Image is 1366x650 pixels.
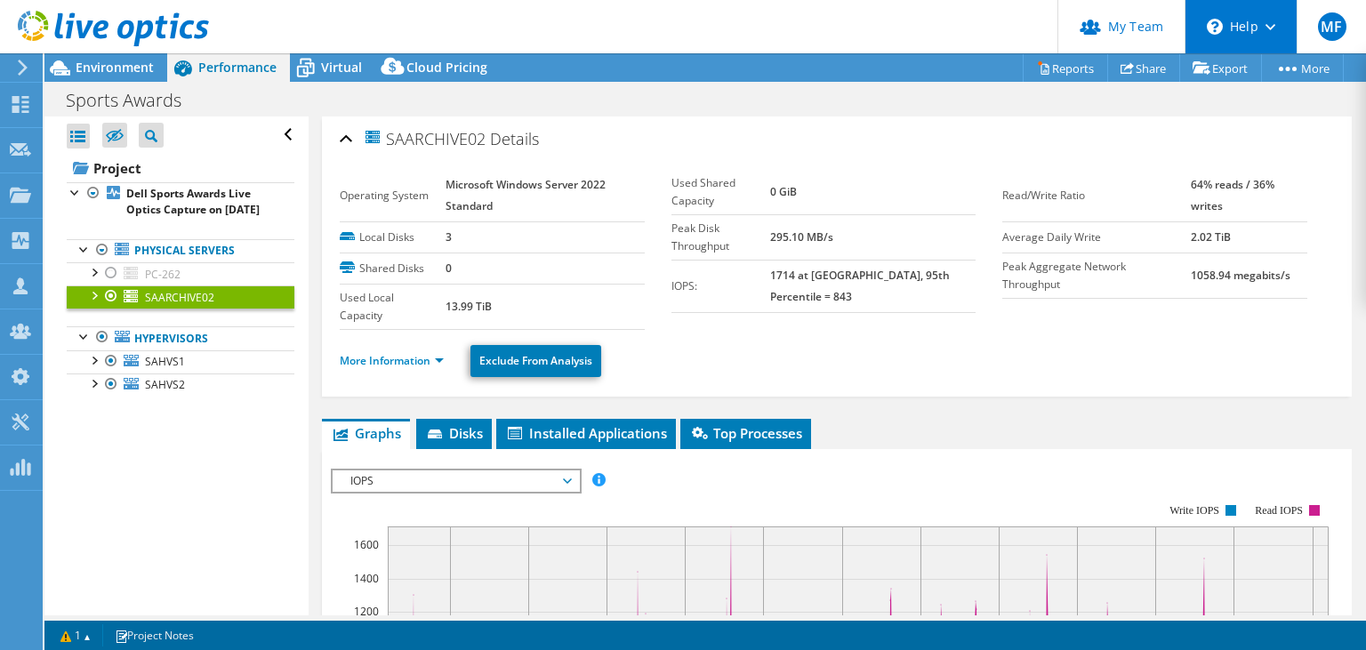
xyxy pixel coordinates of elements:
[1002,187,1191,205] label: Read/Write Ratio
[446,177,606,213] b: Microsoft Windows Server 2022 Standard
[67,239,294,262] a: Physical Servers
[341,470,570,492] span: IOPS
[145,290,214,305] span: SAARCHIVE02
[145,354,185,369] span: SAHVS1
[354,537,379,552] text: 1600
[145,267,181,282] span: PC-262
[446,299,492,314] b: 13.99 TiB
[406,59,487,76] span: Cloud Pricing
[1002,229,1191,246] label: Average Daily Write
[671,174,770,210] label: Used Shared Capacity
[671,220,770,255] label: Peak Disk Throughput
[58,91,209,110] h1: Sports Awards
[689,424,802,442] span: Top Processes
[331,424,401,442] span: Graphs
[145,377,185,392] span: SAHVS2
[354,571,379,586] text: 1400
[770,184,797,199] b: 0 GiB
[354,604,379,619] text: 1200
[340,353,444,368] a: More Information
[770,268,950,304] b: 1714 at [GEOGRAPHIC_DATA], 95th Percentile = 843
[446,261,452,276] b: 0
[340,229,446,246] label: Local Disks
[1207,19,1223,35] svg: \n
[363,128,486,148] span: SAARCHIVE02
[425,424,483,442] span: Disks
[671,277,770,295] label: IOPS:
[470,345,601,377] a: Exclude From Analysis
[1169,504,1219,517] text: Write IOPS
[67,285,294,309] a: SAARCHIVE02
[1191,177,1274,213] b: 64% reads / 36% writes
[490,128,539,149] span: Details
[126,186,260,217] b: Dell Sports Awards Live Optics Capture on [DATE]
[770,229,833,245] b: 295.10 MB/s
[1256,504,1304,517] text: Read IOPS
[1179,54,1262,82] a: Export
[340,289,446,325] label: Used Local Capacity
[1107,54,1180,82] a: Share
[67,350,294,373] a: SAHVS1
[67,182,294,221] a: Dell Sports Awards Live Optics Capture on [DATE]
[48,624,103,646] a: 1
[505,424,667,442] span: Installed Applications
[321,59,362,76] span: Virtual
[1318,12,1346,41] span: MF
[67,262,294,285] a: PC-262
[67,373,294,397] a: SAHVS2
[340,187,446,205] label: Operating System
[1191,268,1290,283] b: 1058.94 megabits/s
[67,154,294,182] a: Project
[1261,54,1344,82] a: More
[1002,258,1191,293] label: Peak Aggregate Network Throughput
[1191,229,1231,245] b: 2.02 TiB
[67,326,294,349] a: Hypervisors
[1023,54,1108,82] a: Reports
[102,624,206,646] a: Project Notes
[446,229,452,245] b: 3
[198,59,277,76] span: Performance
[76,59,154,76] span: Environment
[340,260,446,277] label: Shared Disks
